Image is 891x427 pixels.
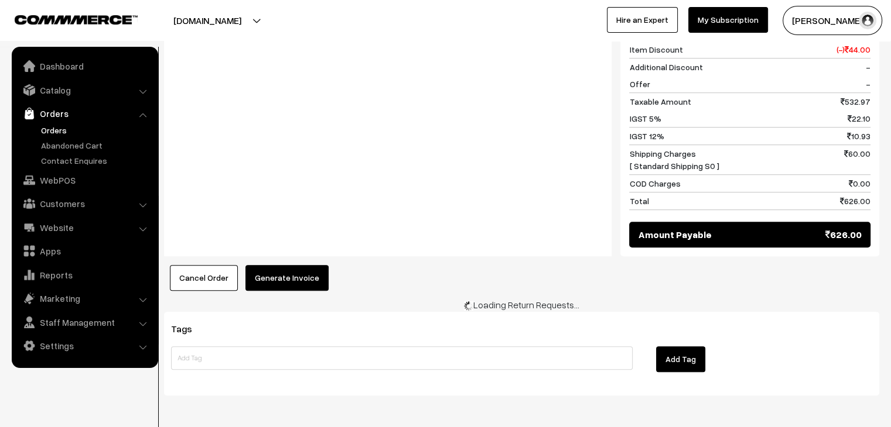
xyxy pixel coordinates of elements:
[15,240,154,261] a: Apps
[164,298,879,312] div: Loading Return Requests…
[866,61,870,73] span: -
[15,56,154,77] a: Dashboard
[629,195,648,207] span: Total
[629,78,650,90] span: Offer
[849,177,870,190] span: 0.00
[607,7,678,33] a: Hire an Expert
[38,139,154,151] a: Abandoned Cart
[15,15,138,24] img: COMMMERCE
[15,264,154,285] a: Reports
[38,124,154,136] a: Orders
[15,170,154,191] a: WebPOS
[629,112,661,125] span: IGST 5%
[15,103,154,124] a: Orders
[15,217,154,238] a: Website
[837,43,870,56] span: (-) 44.00
[15,193,154,214] a: Customers
[847,130,870,142] span: 10.93
[629,95,691,108] span: Taxable Amount
[132,6,282,35] button: [DOMAIN_NAME]
[170,265,238,291] button: Cancel Order
[688,7,768,33] a: My Subscription
[629,43,682,56] span: Item Discount
[629,147,719,172] span: Shipping Charges [ Standard Shipping S0 ]
[15,288,154,309] a: Marketing
[866,78,870,90] span: -
[15,80,154,101] a: Catalog
[840,195,870,207] span: 626.00
[629,61,702,73] span: Additional Discount
[15,312,154,333] a: Staff Management
[38,154,154,167] a: Contact Enquires
[825,228,862,242] span: 626.00
[783,6,882,35] button: [PERSON_NAME]…
[638,228,711,242] span: Amount Payable
[844,147,870,172] span: 60.00
[15,12,117,26] a: COMMMERCE
[848,112,870,125] span: 22.10
[859,12,876,29] img: user
[171,346,633,370] input: Add Tag
[841,95,870,108] span: 532.97
[629,130,664,142] span: IGST 12%
[656,346,705,372] button: Add Tag
[15,335,154,356] a: Settings
[629,177,680,190] span: COD Charges
[464,301,473,311] img: ajax-load-sm.gif
[171,323,206,335] span: Tags
[245,265,329,291] button: Generate Invoice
